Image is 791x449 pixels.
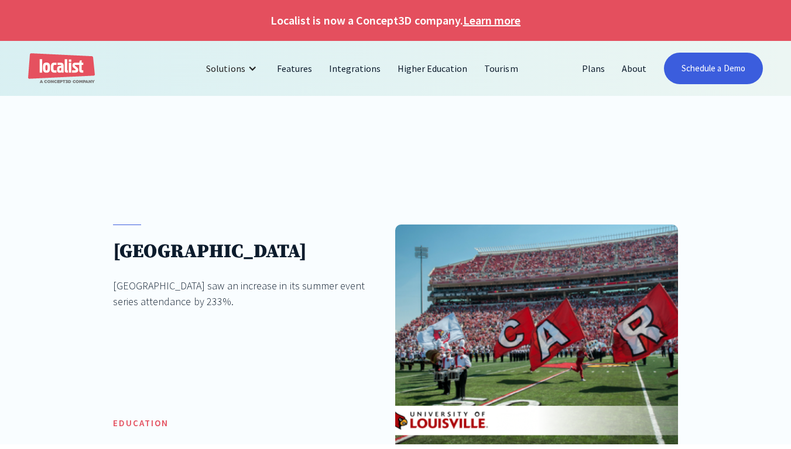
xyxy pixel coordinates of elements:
a: Schedule a Demo [664,53,763,84]
div: [GEOGRAPHIC_DATA] saw an increase in its summer event series attendance by 233%. [113,278,367,309]
div: Solutions [206,61,245,75]
a: Features [269,54,321,82]
div: Solutions [197,54,268,82]
a: Higher Education [389,54,477,82]
a: Plans [574,54,614,82]
a: Integrations [321,54,389,82]
a: About [614,54,655,82]
h1: [GEOGRAPHIC_DATA] [113,240,367,264]
a: Tourism [476,54,526,82]
a: Learn more [463,12,521,29]
h5: Education [113,417,169,430]
a: home [28,53,95,84]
